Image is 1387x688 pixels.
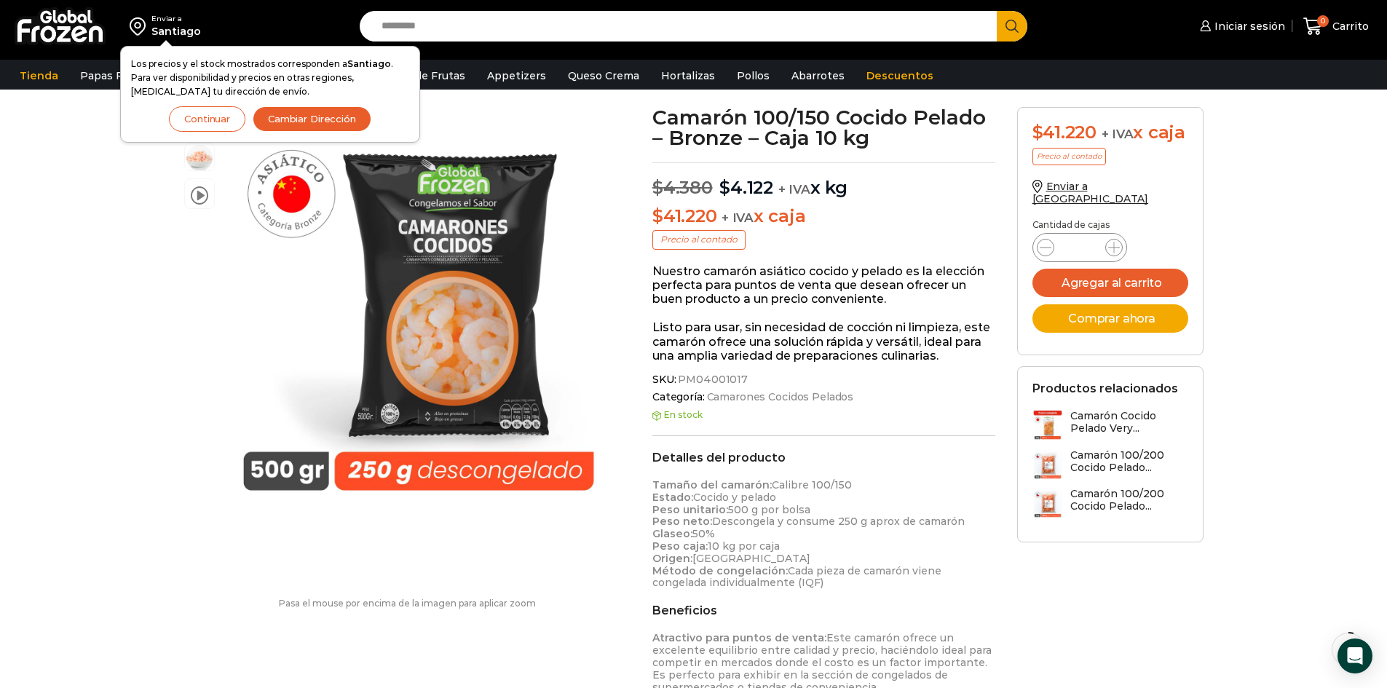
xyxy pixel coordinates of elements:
strong: Tamaño del camarón: [652,478,772,491]
a: Iniciar sesión [1196,12,1285,41]
a: Pollos [730,62,777,90]
h1: Camarón 100/150 Cocido Pelado – Bronze – Caja 10 kg [652,107,995,148]
button: Search button [997,11,1027,41]
input: Product quantity [1066,237,1094,258]
h2: Productos relacionados [1032,381,1178,395]
div: 1 / 3 [222,107,622,507]
img: address-field-icon.svg [130,14,151,39]
div: x caja [1032,122,1188,143]
button: Continuar [169,106,245,132]
button: Comprar ahora [1032,304,1188,333]
a: Descuentos [859,62,941,90]
div: Open Intercom Messenger [1337,638,1372,673]
strong: Glaseo: [652,527,692,540]
a: Hortalizas [654,62,722,90]
p: Pasa el mouse por encima de la imagen para aplicar zoom [184,598,631,609]
strong: Peso neto: [652,515,712,528]
a: Tienda [12,62,66,90]
strong: Atractivo para puntos de venta: [652,631,826,644]
span: $ [719,177,730,198]
span: 100-150 [185,143,214,173]
a: Pulpa de Frutas [374,62,473,90]
img: Camarón 100/150 Cocido Pelado [222,107,622,507]
p: Cantidad de cajas [1032,220,1188,230]
a: Enviar a [GEOGRAPHIC_DATA] [1032,180,1149,205]
a: 0 Carrito [1300,9,1372,44]
strong: Método de congelación: [652,564,788,577]
h2: Detalles del producto [652,451,995,464]
span: + IVA [778,182,810,197]
span: PM04001017 [676,373,748,386]
span: Iniciar sesión [1211,19,1285,33]
h3: Camarón 100/200 Cocido Pelado... [1070,488,1188,513]
strong: Peso caja: [652,539,708,553]
span: + IVA [722,210,754,225]
a: Camarones Cocidos Pelados [705,391,854,403]
p: En stock [652,410,995,420]
bdi: 4.122 [719,177,773,198]
span: + IVA [1102,127,1134,141]
p: x caja [652,206,995,227]
span: Carrito [1329,19,1369,33]
p: x kg [652,162,995,199]
p: Listo para usar, sin necesidad de cocción ni limpieza, este camarón ofrece una solución rápida y ... [652,320,995,363]
h2: Beneficios [652,604,995,617]
span: Categoría: [652,391,995,403]
span: $ [1032,122,1043,143]
p: Calibre 100/150 Cocido y pelado 500 g por bolsa Descongela y consume 250 g aprox de camarón 50% 1... [652,479,995,589]
strong: Santiago [347,58,391,69]
span: $ [652,177,663,198]
a: Abarrotes [784,62,852,90]
a: Camarón Cocido Pelado Very... [1032,410,1188,441]
bdi: 41.220 [652,205,716,226]
bdi: 4.380 [652,177,713,198]
p: Precio al contado [652,230,746,249]
div: Santiago [151,24,201,39]
strong: Estado: [652,491,693,504]
span: $ [652,205,663,226]
a: Camarón 100/200 Cocido Pelado... [1032,488,1188,519]
div: Enviar a [151,14,201,24]
button: Cambiar Dirección [253,106,371,132]
strong: Peso unitario: [652,503,728,516]
h3: Camarón 100/200 Cocido Pelado... [1070,449,1188,474]
a: Appetizers [480,62,553,90]
bdi: 41.220 [1032,122,1096,143]
p: Precio al contado [1032,148,1106,165]
button: Agregar al carrito [1032,269,1188,297]
h3: Camarón Cocido Pelado Very... [1070,410,1188,435]
span: 0 [1317,15,1329,27]
a: Camarón 100/200 Cocido Pelado... [1032,449,1188,481]
a: Papas Fritas [73,62,154,90]
strong: Origen: [652,552,692,565]
p: Nuestro camarón asiático cocido y pelado es la elección perfecta para puntos de venta que desean ... [652,264,995,307]
span: SKU: [652,373,995,386]
a: Queso Crema [561,62,647,90]
p: Los precios y el stock mostrados corresponden a . Para ver disponibilidad y precios en otras regi... [131,57,409,99]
